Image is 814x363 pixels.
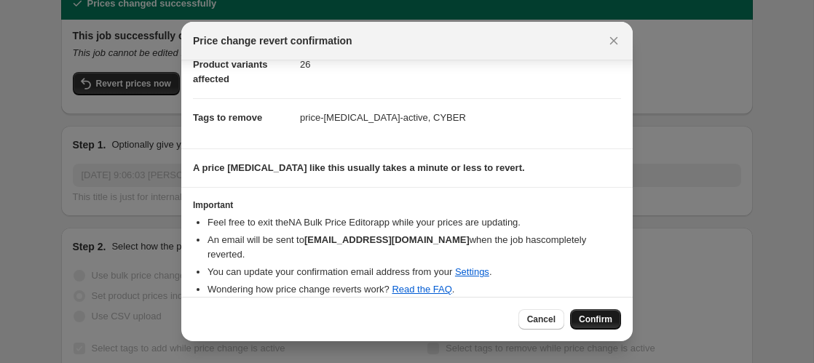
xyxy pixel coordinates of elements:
span: Cancel [527,314,556,325]
a: Read the FAQ [392,284,451,295]
a: Settings [455,266,489,277]
dd: 26 [300,45,621,84]
li: An email will be sent to when the job has completely reverted . [208,233,621,262]
button: Confirm [570,309,621,330]
h3: Important [193,199,621,211]
button: Close [604,31,624,51]
span: Confirm [579,314,612,325]
b: A price [MEDICAL_DATA] like this usually takes a minute or less to revert. [193,162,525,173]
b: [EMAIL_ADDRESS][DOMAIN_NAME] [304,234,470,245]
li: Feel free to exit the NA Bulk Price Editor app while your prices are updating. [208,215,621,230]
li: You can update your confirmation email address from your . [208,265,621,279]
li: Wondering how price change reverts work? . [208,282,621,297]
span: Tags to remove [193,112,262,123]
span: Price change revert confirmation [193,33,352,48]
button: Cancel [518,309,564,330]
dd: price-[MEDICAL_DATA]-active, CYBER [300,98,621,137]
